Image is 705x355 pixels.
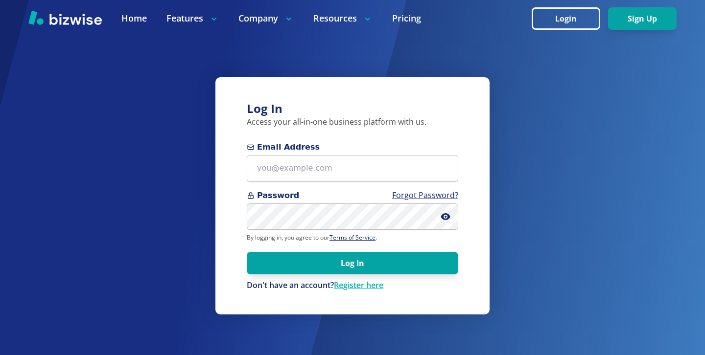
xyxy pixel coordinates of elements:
a: Home [121,12,147,24]
p: By logging in, you agree to our . [247,234,458,242]
a: Sign Up [608,14,677,23]
a: Forgot Password? [392,190,458,200]
div: Don't have an account?Register here [247,280,458,291]
p: Features [166,12,219,24]
p: Don't have an account? [247,280,458,291]
a: Pricing [392,12,421,24]
span: Password [247,190,458,201]
h3: Log In [247,101,458,117]
a: Login [532,14,608,23]
img: Bizwise Logo [28,10,102,25]
p: Resources [313,12,373,24]
a: Register here [334,280,383,290]
button: Sign Up [608,7,677,30]
input: you@example.com [247,155,458,182]
button: Login [532,7,600,30]
p: Access your all-in-one business platform with us. [247,117,458,128]
span: Email Address [247,141,458,153]
button: Log In [247,252,458,274]
a: Terms of Service [329,233,376,242]
p: Company [238,12,294,24]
